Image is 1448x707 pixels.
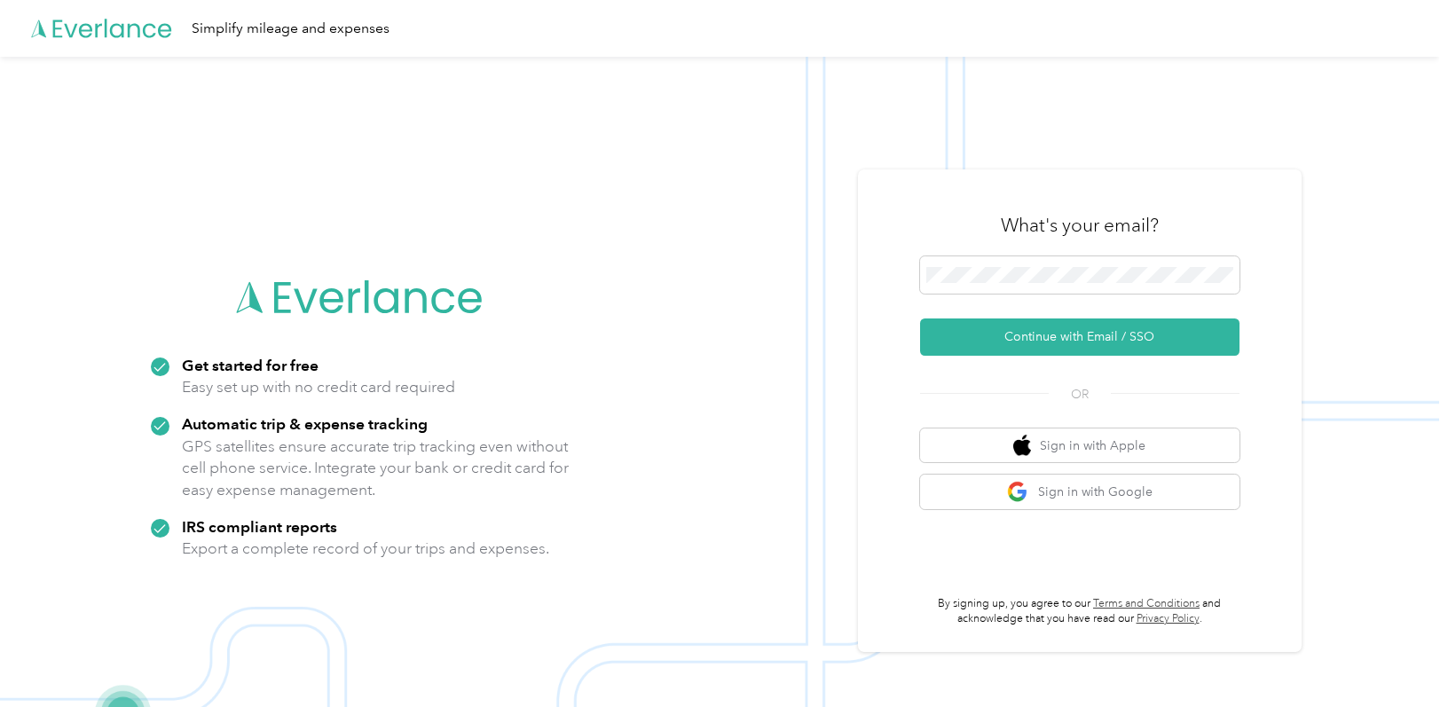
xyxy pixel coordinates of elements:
p: GPS satellites ensure accurate trip tracking even without cell phone service. Integrate your bank... [182,436,570,501]
h3: What's your email? [1001,213,1159,238]
strong: IRS compliant reports [182,517,337,536]
div: Simplify mileage and expenses [192,18,390,40]
button: Continue with Email / SSO [920,318,1239,356]
button: google logoSign in with Google [920,475,1239,509]
a: Privacy Policy [1137,612,1200,625]
img: apple logo [1013,435,1031,457]
p: Easy set up with no credit card required [182,376,455,398]
a: Terms and Conditions [1093,597,1200,610]
strong: Get started for free [182,356,319,374]
p: Export a complete record of your trips and expenses. [182,538,549,560]
span: OR [1049,385,1111,404]
button: apple logoSign in with Apple [920,428,1239,463]
strong: Automatic trip & expense tracking [182,414,428,433]
img: google logo [1007,481,1029,503]
p: By signing up, you agree to our and acknowledge that you have read our . [920,596,1239,627]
